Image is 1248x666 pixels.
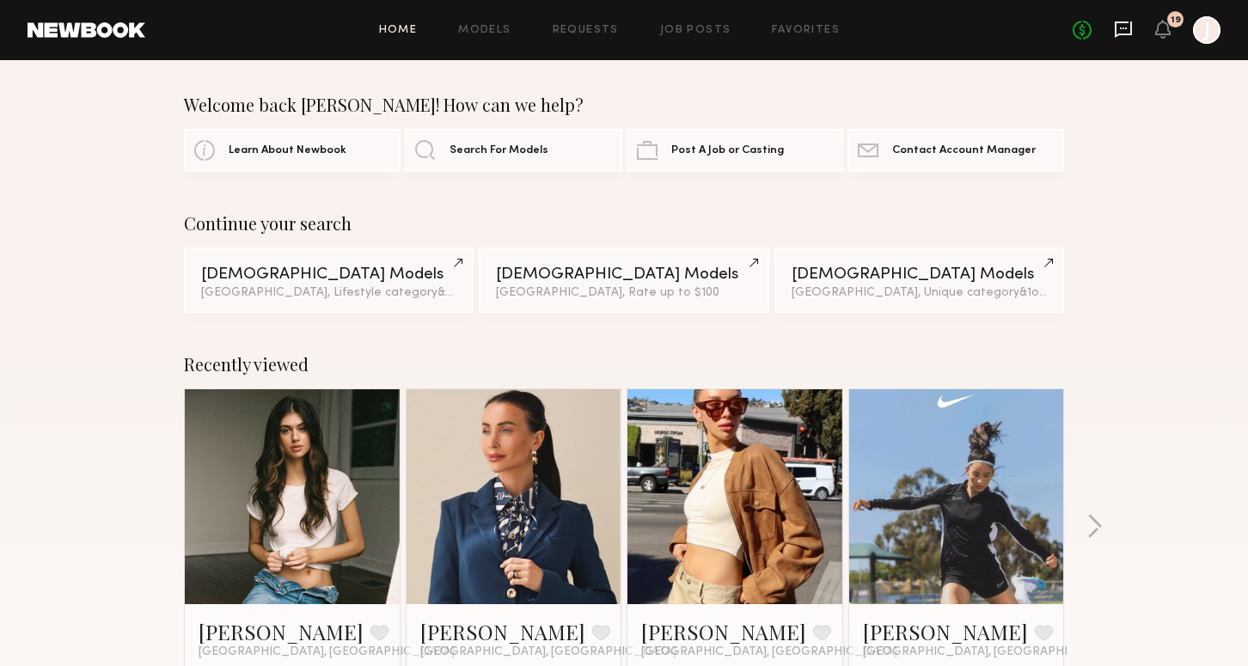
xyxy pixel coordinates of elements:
a: [DEMOGRAPHIC_DATA] Models[GEOGRAPHIC_DATA], Unique category&1other filter [774,247,1064,313]
a: [DEMOGRAPHIC_DATA] Models[GEOGRAPHIC_DATA], Lifestyle category&1other filter [184,247,474,313]
a: Models [458,25,511,36]
a: [PERSON_NAME] [641,618,806,645]
span: Contact Account Manager [892,145,1036,156]
a: Requests [553,25,619,36]
a: Contact Account Manager [847,129,1064,172]
span: Learn About Newbook [229,145,346,156]
span: & 1 other filter [1019,287,1093,298]
div: [DEMOGRAPHIC_DATA] Models [792,266,1047,283]
span: Search For Models [450,145,548,156]
a: Home [379,25,418,36]
span: [GEOGRAPHIC_DATA], [GEOGRAPHIC_DATA] [863,645,1119,659]
div: [GEOGRAPHIC_DATA], Unique category [792,287,1047,299]
div: [DEMOGRAPHIC_DATA] Models [496,266,751,283]
a: [PERSON_NAME] [199,618,364,645]
span: [GEOGRAPHIC_DATA], [GEOGRAPHIC_DATA] [641,645,897,659]
div: [GEOGRAPHIC_DATA], Lifestyle category [201,287,456,299]
span: [GEOGRAPHIC_DATA], [GEOGRAPHIC_DATA] [199,645,455,659]
a: [PERSON_NAME] [420,618,585,645]
span: [GEOGRAPHIC_DATA], [GEOGRAPHIC_DATA] [420,645,676,659]
div: Recently viewed [184,354,1064,375]
div: Continue your search [184,213,1064,234]
span: Post A Job or Casting [671,145,784,156]
div: Welcome back [PERSON_NAME]! How can we help? [184,95,1064,115]
span: & 1 other filter [437,287,511,298]
div: [DEMOGRAPHIC_DATA] Models [201,266,456,283]
div: 19 [1171,15,1181,25]
a: [DEMOGRAPHIC_DATA] Models[GEOGRAPHIC_DATA], Rate up to $100 [479,247,768,313]
a: [PERSON_NAME] [863,618,1028,645]
div: [GEOGRAPHIC_DATA], Rate up to $100 [496,287,751,299]
a: Job Posts [660,25,731,36]
a: Learn About Newbook [184,129,401,172]
a: Search For Models [405,129,621,172]
a: J [1193,16,1220,44]
a: Post A Job or Casting [627,129,843,172]
a: Favorites [772,25,840,36]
